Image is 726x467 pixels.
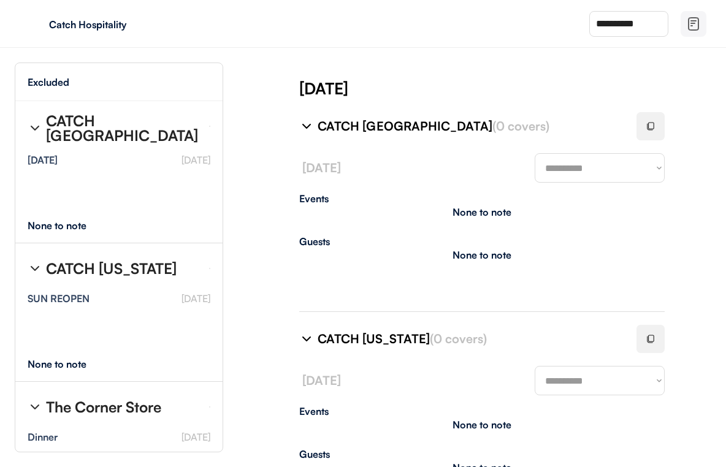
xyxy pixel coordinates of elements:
[181,292,210,305] font: [DATE]
[28,77,69,87] div: Excluded
[318,330,622,347] div: CATCH [US_STATE]
[46,113,199,143] div: CATCH [GEOGRAPHIC_DATA]
[299,332,314,346] img: chevron-right%20%281%29.svg
[299,406,665,416] div: Events
[430,331,487,346] font: (0 covers)
[28,359,109,369] div: None to note
[25,14,44,34] img: yH5BAEAAAAALAAAAAABAAEAAAIBRAA7
[302,160,341,175] font: [DATE]
[49,20,204,29] div: Catch Hospitality
[28,155,58,165] div: [DATE]
[686,17,701,31] img: file-02.svg
[299,237,665,246] div: Guests
[318,118,622,135] div: CATCH [GEOGRAPHIC_DATA]
[28,294,90,303] div: SUN REOPEN
[28,121,42,135] img: chevron-right%20%281%29.svg
[453,250,511,260] div: None to note
[299,119,314,134] img: chevron-right%20%281%29.svg
[46,261,177,276] div: CATCH [US_STATE]
[181,431,210,443] font: [DATE]
[492,118,549,134] font: (0 covers)
[299,77,726,99] div: [DATE]
[302,373,341,388] font: [DATE]
[28,261,42,276] img: chevron-right%20%281%29.svg
[299,449,665,459] div: Guests
[28,400,42,414] img: chevron-right%20%281%29.svg
[299,194,665,203] div: Events
[28,432,58,442] div: Dinner
[453,420,511,430] div: None to note
[181,154,210,166] font: [DATE]
[46,400,161,414] div: The Corner Store
[453,207,511,217] div: None to note
[28,221,109,230] div: None to note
